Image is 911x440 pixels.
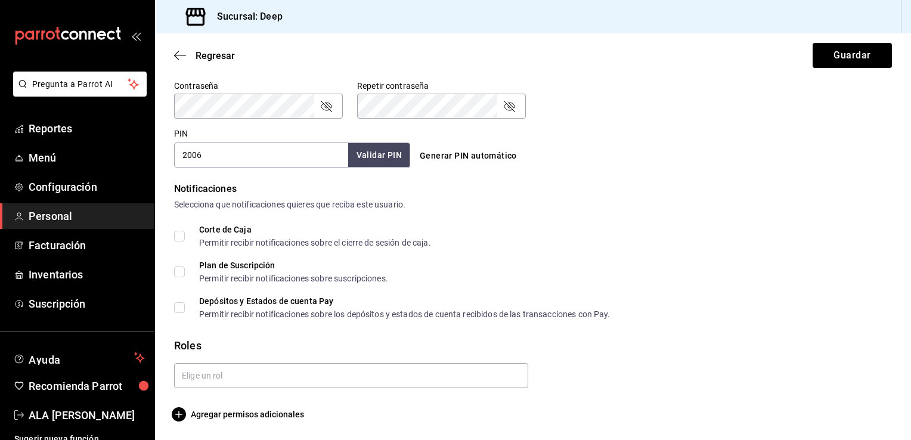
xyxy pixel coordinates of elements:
div: Permitir recibir notificaciones sobre el cierre de sesión de caja. [199,238,431,247]
div: Permitir recibir notificaciones sobre los depósitos y estados de cuenta recibidos de las transacc... [199,310,611,318]
label: Contraseña [174,82,343,90]
input: 3 a 6 dígitos [174,142,348,168]
div: Corte de Caja [199,225,431,234]
button: passwordField [319,99,333,113]
span: Regresar [196,50,235,61]
button: passwordField [502,99,516,113]
div: Permitir recibir notificaciones sobre suscripciones. [199,274,388,283]
a: Pregunta a Parrot AI [8,86,147,99]
span: Personal [29,208,145,224]
div: Roles [174,337,892,354]
label: Repetir contraseña [357,82,526,90]
button: Pregunta a Parrot AI [13,72,147,97]
button: open_drawer_menu [131,31,141,41]
span: Configuración [29,179,145,195]
span: Pregunta a Parrot AI [32,78,128,91]
span: Recomienda Parrot [29,378,145,394]
button: Guardar [813,43,892,68]
span: Menú [29,150,145,166]
button: Validar PIN [348,143,410,168]
span: Facturación [29,237,145,253]
button: Regresar [174,50,235,61]
span: Reportes [29,120,145,137]
button: Agregar permisos adicionales [174,407,304,422]
span: Ayuda [29,351,129,365]
span: Suscripción [29,296,145,312]
div: Depósitos y Estados de cuenta Pay [199,297,611,305]
button: Generar PIN automático [415,145,522,167]
input: Elige un rol [174,363,528,388]
span: Inventarios [29,267,145,283]
div: Selecciona que notificaciones quieres que reciba este usuario. [174,199,892,211]
label: PIN [174,129,188,138]
h3: Sucursal: Deep [207,10,283,24]
div: Plan de Suscripción [199,261,388,269]
div: Notificaciones [174,182,892,196]
span: ALA [PERSON_NAME] [29,407,145,423]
